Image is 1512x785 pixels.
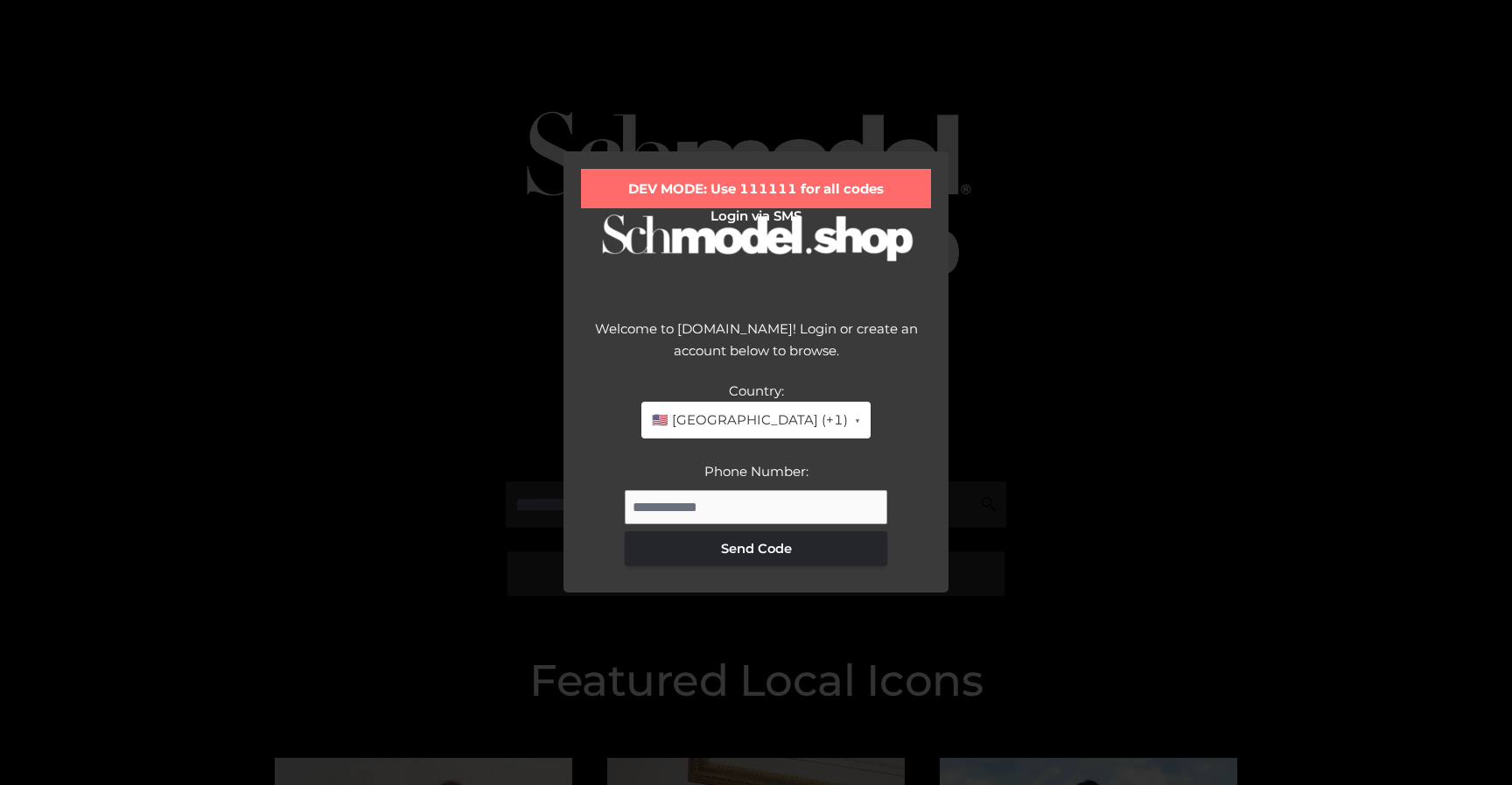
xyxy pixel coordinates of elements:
[581,318,931,380] div: Welcome to [DOMAIN_NAME]! Login or create an account below to browse.
[625,531,887,566] button: Send Code
[581,169,931,209] div: DEV MODE: Use 111111 for all codes
[652,409,848,431] span: 🇺🇸 [GEOGRAPHIC_DATA] (+1)
[581,208,931,224] h2: Login via SMS
[704,463,808,480] label: Phone Number:
[729,382,784,399] label: Country:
